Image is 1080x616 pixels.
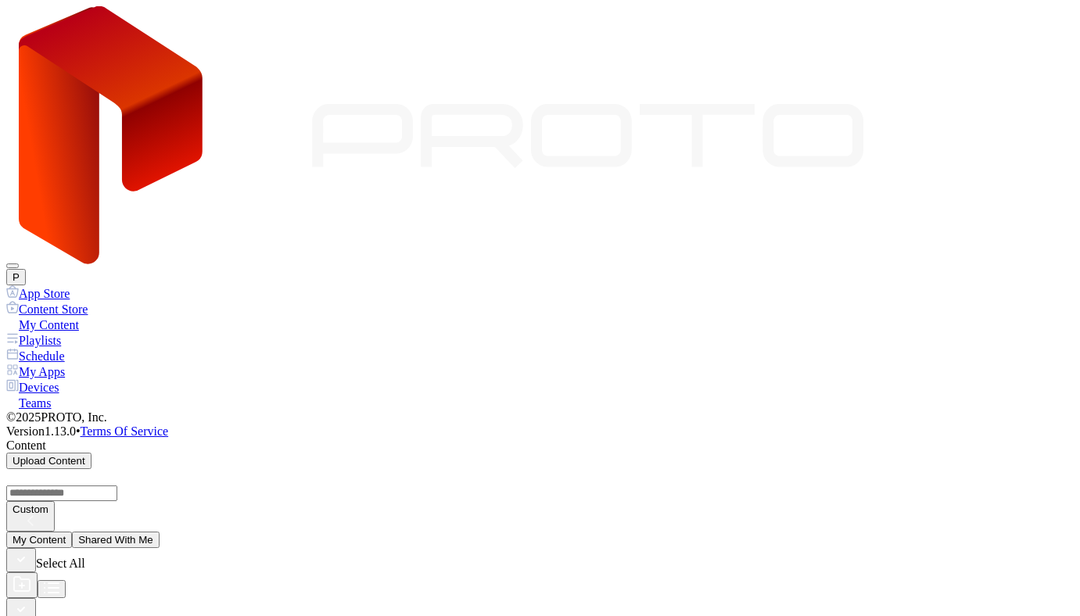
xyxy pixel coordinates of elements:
a: Playlists [6,332,1074,348]
button: My Content [6,532,72,548]
button: Shared With Me [72,532,160,548]
div: © 2025 PROTO, Inc. [6,410,1074,424]
span: Version 1.13.0 • [6,424,81,438]
button: Custom [6,501,55,532]
div: Custom [13,503,48,515]
button: Upload Content [6,453,91,469]
button: P [6,269,26,285]
a: Terms Of Service [81,424,169,438]
a: My Apps [6,364,1074,379]
span: Select All [36,557,85,570]
a: Devices [6,379,1074,395]
a: App Store [6,285,1074,301]
a: My Content [6,317,1074,332]
a: Schedule [6,348,1074,364]
a: Teams [6,395,1074,410]
div: Content [6,439,1074,453]
a: Content Store [6,301,1074,317]
div: Upload Content [13,455,85,467]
